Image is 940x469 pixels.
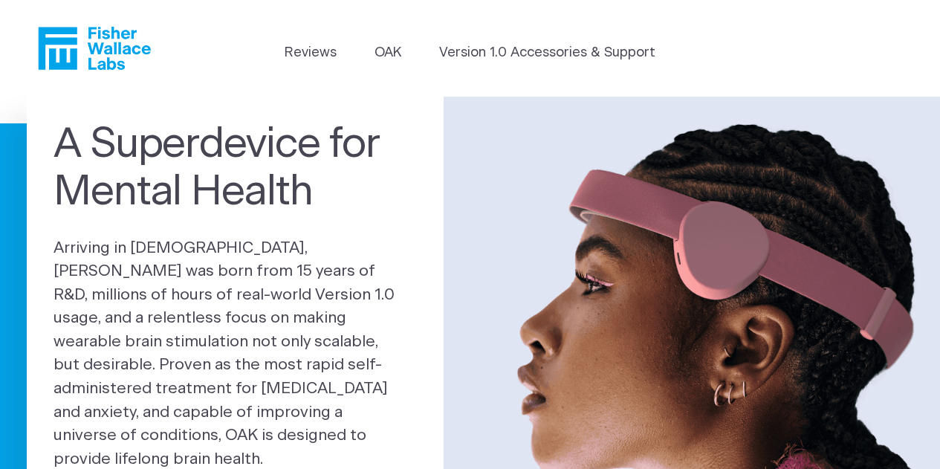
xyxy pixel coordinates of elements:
[375,43,401,63] a: OAK
[439,43,655,63] a: Version 1.0 Accessories & Support
[54,120,417,216] h1: A Superdevice for Mental Health
[38,27,151,70] a: Fisher Wallace
[285,43,337,63] a: Reviews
